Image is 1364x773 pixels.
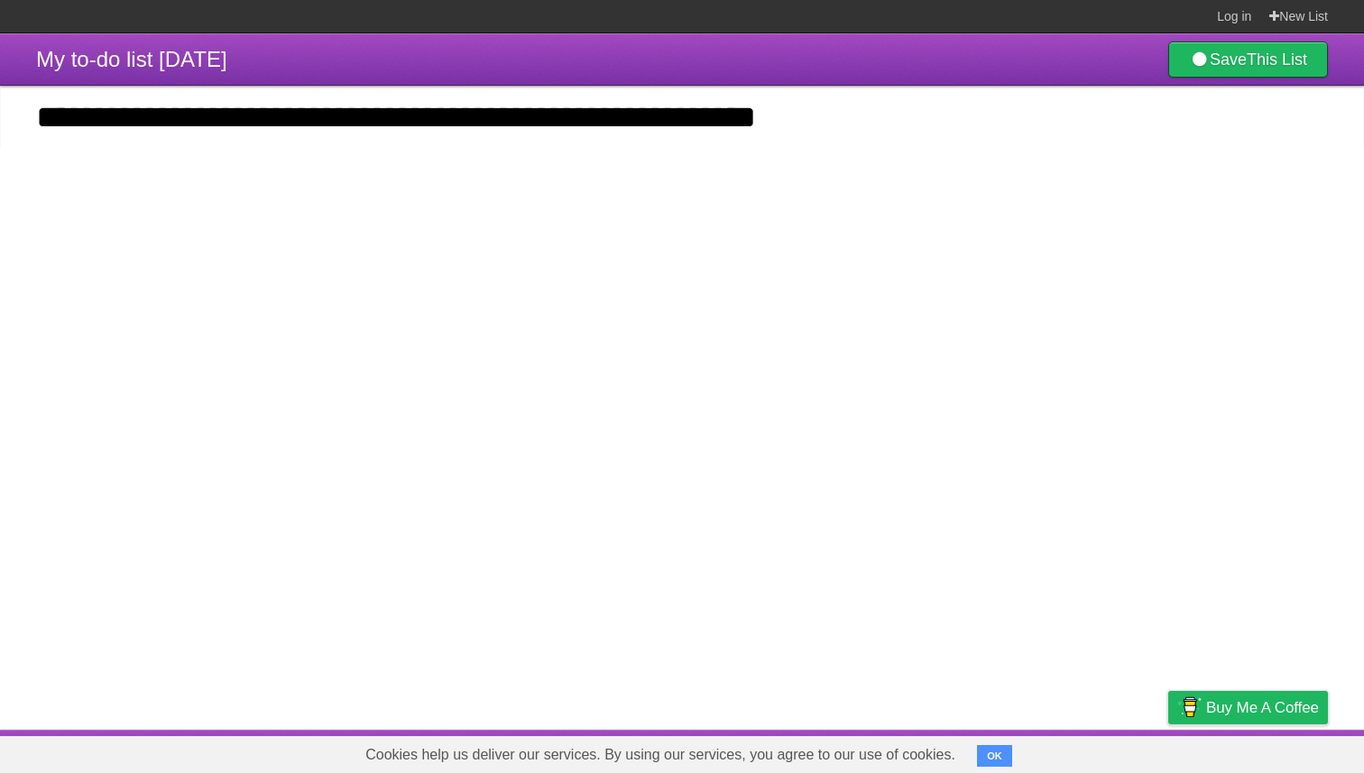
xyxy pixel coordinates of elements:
span: Cookies help us deliver our services. By using our services, you agree to our use of cookies. [347,737,973,773]
b: This List [1247,51,1307,69]
button: OK [977,745,1012,767]
a: Buy me a coffee [1168,691,1328,724]
a: Privacy [1145,734,1192,768]
a: Suggest a feature [1214,734,1328,768]
a: Developers [988,734,1061,768]
span: My to-do list [DATE] [36,47,227,71]
span: Buy me a coffee [1206,692,1319,723]
a: About [928,734,966,768]
a: Terms [1083,734,1123,768]
a: SaveThis List [1168,41,1328,78]
img: Buy me a coffee [1177,692,1202,722]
